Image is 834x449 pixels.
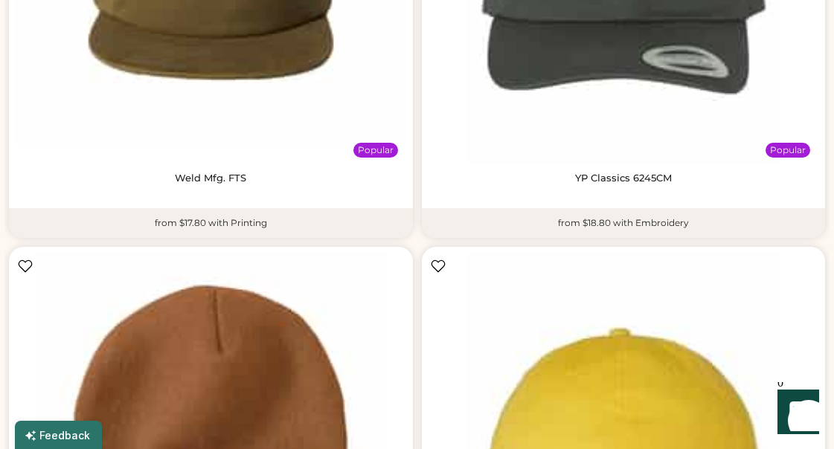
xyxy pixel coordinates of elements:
[175,172,246,208] a: Weld Mfg. FTS
[770,144,806,156] div: Popular
[575,172,672,208] a: YP Classics 6245CM
[422,208,826,238] div: from $18.80 with Embroidery
[358,144,394,156] div: Popular
[763,382,827,446] iframe: Front Chat
[9,208,413,238] div: from $17.80 with Printing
